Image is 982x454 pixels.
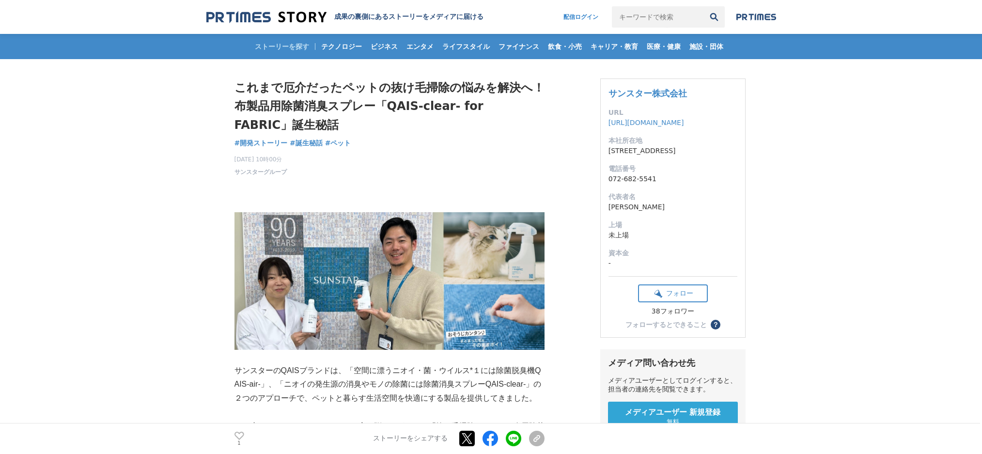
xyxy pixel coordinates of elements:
span: ？ [712,321,719,328]
a: 施設・団体 [686,34,727,59]
a: #誕生秘話 [290,138,323,148]
dd: 未上場 [608,230,737,240]
a: サンスターグループ [234,168,287,176]
h2: 成果の裏側にあるストーリーをメディアに届ける [334,13,483,21]
a: ファイナンス [495,34,543,59]
a: 飲食・小売 [544,34,586,59]
span: 飲食・小売 [544,42,586,51]
img: prtimes [736,13,776,21]
div: フォローするとできること [625,321,707,328]
span: ファイナンス [495,42,543,51]
span: キャリア・教育 [587,42,642,51]
a: #ペット [325,138,351,148]
div: 38フォロワー [638,307,708,316]
dt: 資本金 [608,248,737,258]
span: ライフスタイル [438,42,494,51]
img: 成果の裏側にあるストーリーをメディアに届ける [206,11,327,24]
dt: URL [608,108,737,118]
span: 施設・団体 [686,42,727,51]
dd: [PERSON_NAME] [608,202,737,212]
a: キャリア・教育 [587,34,642,59]
div: メディアユーザーとしてログインすると、担当者の連絡先を閲覧できます。 [608,376,738,394]
p: サンスターのQAISブランドは、「空間に漂うニオイ・菌・ウイルス*１には除菌脱臭機QAIS-air-」、「ニオイの発生源の消臭やモノの除菌には除菌消臭スプレーQAIS-clear-」の２つのアプ... [234,364,545,406]
a: ビジネス [367,34,402,59]
dd: [STREET_ADDRESS] [608,146,737,156]
p: 1 [234,441,244,446]
h1: これまで厄介だったペットの抜け毛掃除の悩みを解決へ！布製品用除菌消臭スプレー「QAIS-clear- for FABRIC」誕生秘話 [234,78,545,134]
span: エンタメ [403,42,437,51]
input: キーワードで検索 [612,6,703,28]
dt: 本社所在地 [608,136,737,146]
a: メディアユーザー 新規登録 無料 [608,402,738,432]
span: #誕生秘話 [290,139,323,147]
a: 医療・健康 [643,34,685,59]
a: [URL][DOMAIN_NAME] [608,119,684,126]
span: ビジネス [367,42,402,51]
div: メディア問い合わせ先 [608,357,738,369]
dt: 上場 [608,220,737,230]
dt: 電話番号 [608,164,737,174]
a: 成果の裏側にあるストーリーをメディアに届ける 成果の裏側にあるストーリーをメディアに届ける [206,11,483,24]
dt: 代表者名 [608,192,737,202]
a: テクノロジー [317,34,366,59]
span: 無料 [667,418,679,426]
span: 医療・健康 [643,42,685,51]
a: 配信ログイン [554,6,608,28]
span: #開発ストーリー [234,139,288,147]
a: #開発ストーリー [234,138,288,148]
button: 検索 [703,6,725,28]
img: thumbnail_2de7ffc0-0960-11f0-affe-139da579ac7b.png [234,212,545,350]
a: エンタメ [403,34,437,59]
span: メディアユーザー 新規登録 [625,407,721,418]
span: #ペット [325,139,351,147]
dd: 072-682-5541 [608,174,737,184]
a: ライフスタイル [438,34,494,59]
button: フォロー [638,284,708,302]
button: ？ [711,320,720,329]
dd: - [608,258,737,268]
a: サンスター株式会社 [608,88,687,98]
span: [DATE] 10時00分 [234,155,287,164]
span: テクノロジー [317,42,366,51]
p: ストーリーをシェアする [373,435,448,443]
